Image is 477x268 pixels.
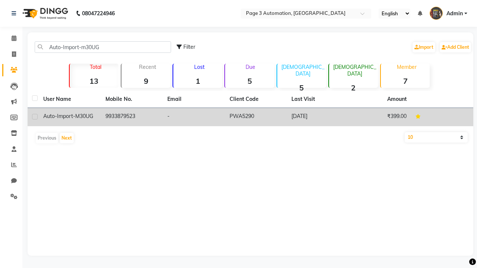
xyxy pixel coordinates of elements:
strong: 2 [329,83,378,92]
strong: 5 [277,83,326,92]
td: - [163,108,225,126]
input: Search by Name/Mobile/Email/Code [35,41,171,53]
button: Next [60,133,74,143]
p: Lost [176,64,222,70]
td: PWA5290 [225,108,287,126]
img: Admin [430,7,443,20]
span: Auto-Import-m30UG [43,113,93,119]
strong: 5 [225,76,274,86]
p: [DEMOGRAPHIC_DATA] [332,64,378,77]
p: Recent [124,64,170,70]
p: [DEMOGRAPHIC_DATA] [280,64,326,77]
td: [DATE] [287,108,349,126]
th: Last Visit [287,91,349,108]
a: Add Client [440,42,471,52]
strong: 1 [173,76,222,86]
p: Total [73,64,119,70]
p: Member [384,64,430,70]
strong: 9 [121,76,170,86]
th: User Name [39,91,101,108]
p: Due [227,64,274,70]
span: Admin [446,10,463,17]
b: 08047224946 [82,3,115,24]
img: logo [19,3,70,24]
td: 9933879523 [101,108,163,126]
strong: 13 [70,76,119,86]
strong: 7 [381,76,430,86]
td: ₹399.00 [349,108,411,126]
th: Email [163,91,225,108]
span: Filter [183,44,195,50]
th: Mobile No. [101,91,163,108]
a: Import [413,42,435,52]
th: Client Code [225,91,287,108]
th: Amount [383,91,411,108]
